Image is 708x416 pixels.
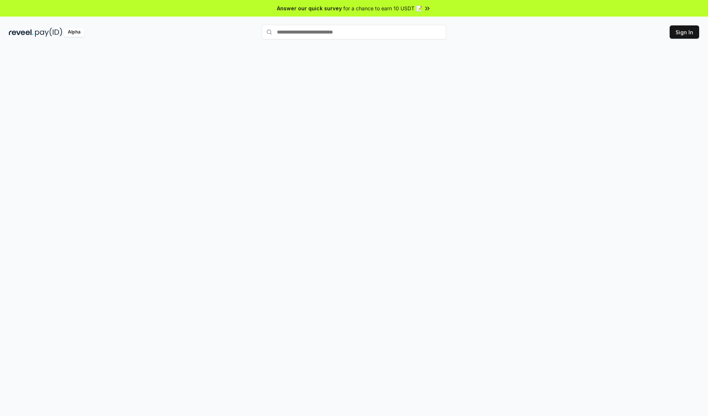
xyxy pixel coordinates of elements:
button: Sign In [670,25,699,39]
div: Alpha [64,28,84,37]
span: Answer our quick survey [277,4,342,12]
img: pay_id [35,28,62,37]
img: reveel_dark [9,28,34,37]
span: for a chance to earn 10 USDT 📝 [343,4,422,12]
